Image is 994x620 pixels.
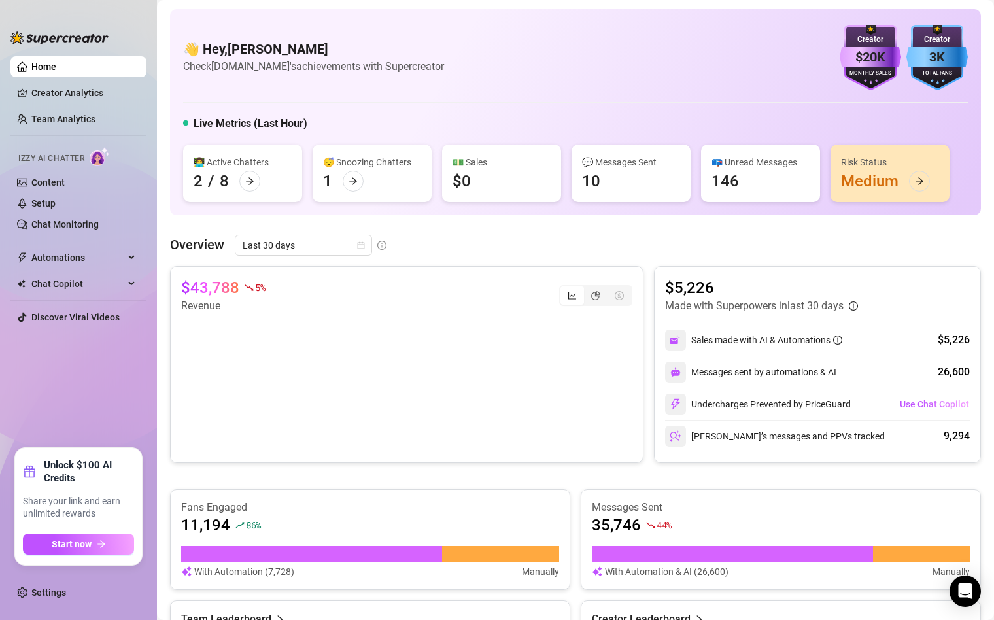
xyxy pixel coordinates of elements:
[31,247,124,268] span: Automations
[915,177,924,186] span: arrow-right
[31,587,66,598] a: Settings
[592,515,641,536] article: 35,746
[670,367,681,377] img: svg%3e
[665,298,844,314] article: Made with Superpowers in last 30 days
[17,279,26,288] img: Chat Copilot
[944,428,970,444] div: 9,294
[591,291,600,300] span: pie-chart
[670,334,681,346] img: svg%3e
[665,394,851,415] div: Undercharges Prevented by PriceGuard
[31,219,99,230] a: Chat Monitoring
[52,539,92,549] span: Start now
[453,155,551,169] div: 💵 Sales
[170,235,224,254] article: Overview
[711,155,810,169] div: 📪 Unread Messages
[246,519,261,531] span: 86 %
[31,177,65,188] a: Content
[906,47,968,67] div: 3K
[194,171,203,192] div: 2
[646,521,655,530] span: fall
[183,40,444,58] h4: 👋 Hey, [PERSON_NAME]
[23,534,134,555] button: Start nowarrow-right
[90,147,110,166] img: AI Chatter
[44,458,134,485] strong: Unlock $100 AI Credits
[900,399,969,409] span: Use Chat Copilot
[31,273,124,294] span: Chat Copilot
[183,58,444,75] article: Check [DOMAIN_NAME]'s achievements with Supercreator
[181,298,265,314] article: Revenue
[833,336,842,345] span: info-circle
[97,540,106,549] span: arrow-right
[938,364,970,380] div: 26,600
[10,31,109,44] img: logo-BBDzfeDw.svg
[31,61,56,72] a: Home
[670,430,681,442] img: svg%3e
[245,283,254,292] span: fall
[665,426,885,447] div: [PERSON_NAME]’s messages and PPVs tracked
[950,576,981,607] div: Open Intercom Messenger
[840,25,901,90] img: purple-badge-B9DA21FR.svg
[906,25,968,90] img: blue-badge-DgoSNQY1.svg
[840,33,901,46] div: Creator
[453,171,471,192] div: $0
[31,114,95,124] a: Team Analytics
[17,252,27,263] span: thunderbolt
[691,333,842,347] div: Sales made with AI & Automations
[670,398,681,410] img: svg%3e
[349,177,358,186] span: arrow-right
[181,564,192,579] img: svg%3e
[31,312,120,322] a: Discover Viral Videos
[235,521,245,530] span: rise
[323,171,332,192] div: 1
[31,198,56,209] a: Setup
[665,362,836,383] div: Messages sent by automations & AI
[31,82,136,103] a: Creator Analytics
[711,171,739,192] div: 146
[243,235,364,255] span: Last 30 days
[840,47,901,67] div: $20K
[568,291,577,300] span: line-chart
[933,564,970,579] article: Manually
[255,281,265,294] span: 5 %
[23,465,36,478] span: gift
[181,500,559,515] article: Fans Engaged
[615,291,624,300] span: dollar-circle
[849,301,858,311] span: info-circle
[194,155,292,169] div: 👩‍💻 Active Chatters
[841,155,939,169] div: Risk Status
[18,152,84,165] span: Izzy AI Chatter
[938,332,970,348] div: $5,226
[220,171,229,192] div: 8
[522,564,559,579] article: Manually
[582,155,680,169] div: 💬 Messages Sent
[181,277,239,298] article: $43,788
[657,519,672,531] span: 44 %
[665,277,858,298] article: $5,226
[245,177,254,186] span: arrow-right
[592,500,970,515] article: Messages Sent
[592,564,602,579] img: svg%3e
[582,171,600,192] div: 10
[377,241,386,250] span: info-circle
[559,285,632,306] div: segmented control
[906,69,968,78] div: Total Fans
[899,394,970,415] button: Use Chat Copilot
[906,33,968,46] div: Creator
[840,69,901,78] div: Monthly Sales
[23,495,134,521] span: Share your link and earn unlimited rewards
[605,564,728,579] article: With Automation & AI (26,600)
[194,116,307,131] h5: Live Metrics (Last Hour)
[181,515,230,536] article: 11,194
[194,564,294,579] article: With Automation (7,728)
[323,155,421,169] div: 😴 Snoozing Chatters
[357,241,365,249] span: calendar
